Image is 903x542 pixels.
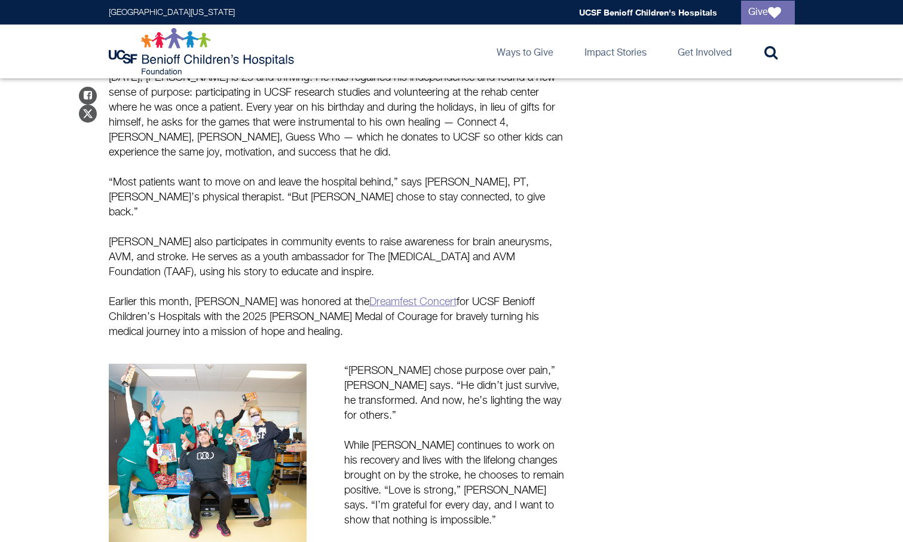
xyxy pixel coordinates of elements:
p: Earlier this month, [PERSON_NAME] was honored at the for UCSF Benioff Children’s Hospitals with t... [109,295,569,340]
a: [GEOGRAPHIC_DATA][US_STATE] [109,8,235,17]
p: “[PERSON_NAME] chose purpose over pain,” [PERSON_NAME] says. “He didn’t just survive, he transfor... [344,364,569,424]
p: While [PERSON_NAME] continues to work on his recovery and lives with the lifelong changes brought... [344,439,569,528]
img: Logo for UCSF Benioff Children's Hospitals Foundation [109,28,297,75]
p: “Most patients want to move on and leave the hospital behind,” says [PERSON_NAME], PT, [PERSON_NA... [109,175,569,220]
a: Dreamfest Concert [369,297,457,307]
p: [DATE], [PERSON_NAME] is 25 and thriving. He has regained his independence and found a new sense ... [109,71,569,160]
a: Get Involved [668,25,741,78]
a: Impact Stories [575,25,656,78]
a: Give [741,1,795,25]
a: Ways to Give [487,25,563,78]
a: UCSF Benioff Children's Hospitals [579,7,717,17]
p: [PERSON_NAME] also participates in community events to raise awareness for brain aneurysms, AVM, ... [109,235,569,280]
